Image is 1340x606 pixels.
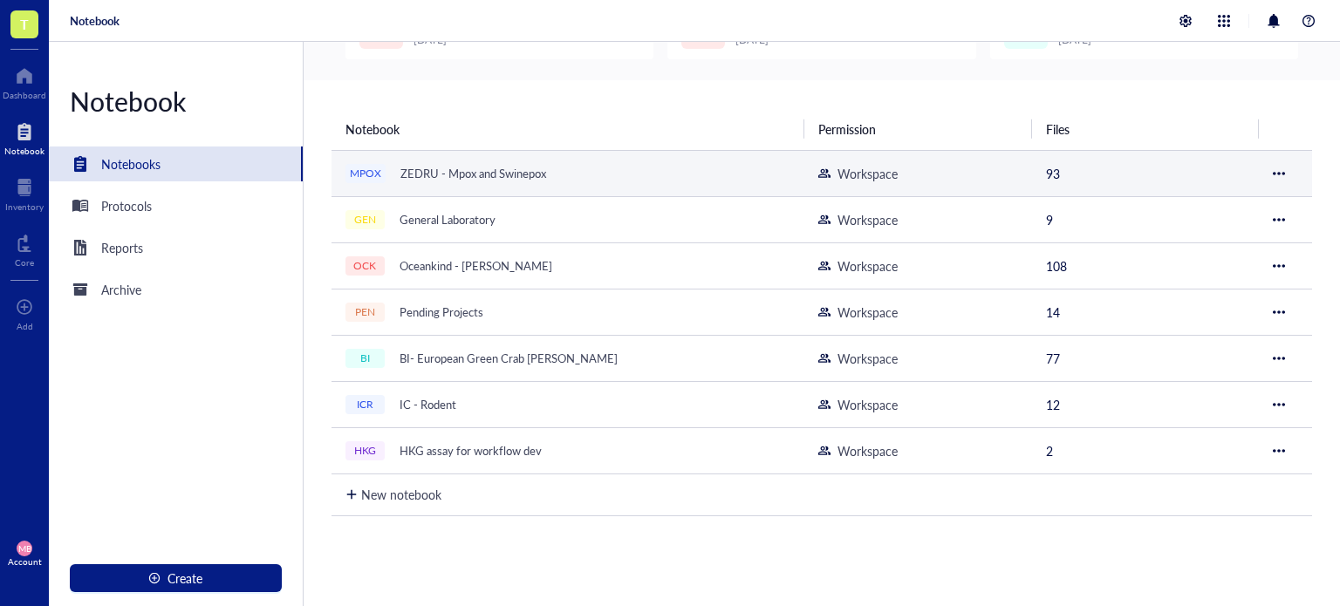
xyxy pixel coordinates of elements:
a: Protocols [49,188,303,223]
div: Notebook [4,146,44,156]
th: Permission [804,108,1031,150]
div: HKG assay for workflow dev [392,439,550,463]
a: Notebook [4,118,44,156]
td: 108 [1032,242,1259,289]
div: ZEDRU - Mpox and Swinepox [393,161,554,186]
div: Workspace [837,256,898,276]
div: Notebook [49,84,303,119]
div: Oceankind - [PERSON_NAME] [392,254,560,278]
th: Notebook [332,108,805,150]
td: 2 [1032,427,1259,473]
div: Notebooks [101,154,161,174]
div: Workspace [837,210,898,229]
div: Inventory [5,201,44,212]
div: Pending Projects [392,300,491,324]
div: IC - Rodent [392,392,464,417]
div: Core [15,257,34,268]
a: Dashboard [3,62,46,100]
td: 93 [1032,150,1259,196]
a: Reports [49,230,303,265]
a: Archive [49,272,303,307]
div: BI- European Green Crab [PERSON_NAME] [392,346,626,371]
div: New notebook [361,485,441,504]
div: Add [17,321,33,331]
td: 12 [1032,381,1259,427]
div: Reports [101,238,143,257]
td: 14 [1032,289,1259,335]
div: Dashboard [3,90,46,100]
div: Workspace [837,395,898,414]
div: Workspace [837,303,898,322]
span: T [20,13,29,35]
div: Workspace [837,441,898,460]
div: General Laboratory [392,208,503,232]
td: 77 [1032,335,1259,381]
a: Inventory [5,174,44,212]
span: Create [167,571,202,585]
th: Files [1032,108,1259,150]
a: Notebooks [49,146,303,181]
div: Protocols [101,196,152,215]
span: MB [18,543,31,554]
td: 9 [1032,196,1259,242]
div: Account [8,556,42,567]
button: Create [70,564,282,592]
div: Archive [101,280,141,299]
div: Workspace [837,164,898,183]
a: Core [15,229,34,268]
div: Workspace [837,349,898,368]
a: Notebook [70,13,120,29]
